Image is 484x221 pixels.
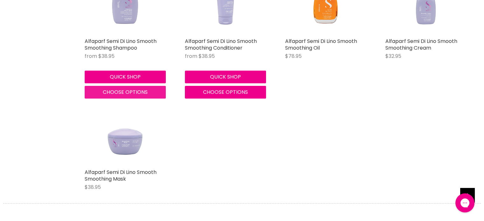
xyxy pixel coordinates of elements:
[385,52,401,60] span: $32.95
[98,52,115,60] span: $38.95
[185,52,197,60] span: from
[85,38,157,52] a: Alfaparf Semi Di Lino Smooth Smoothing Shampoo
[85,71,166,83] button: Quick shop
[85,169,157,183] a: Alfaparf Semi Di Lino Smooth Smoothing Mask
[203,88,248,96] span: Choose options
[285,52,302,60] span: $78.95
[452,191,478,215] iframe: Gorgias live chat messenger
[85,183,101,191] span: $38.95
[103,88,148,96] span: Choose options
[185,86,266,99] button: Choose options
[185,38,257,52] a: Alfaparf Semi Di Lino Smooth Smoothing Conditioner
[85,86,166,99] button: Choose options
[185,71,266,83] button: Quick shop
[199,52,215,60] span: $38.95
[85,85,166,166] img: Alfaparf Semi Di Lino Smooth Smoothing Mask
[385,38,457,52] a: Alfaparf Semi Di Lino Smooth Smoothing Cream
[85,52,97,60] span: from
[285,38,357,52] a: Alfaparf Semi Di Lino Smooth Smoothing Oil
